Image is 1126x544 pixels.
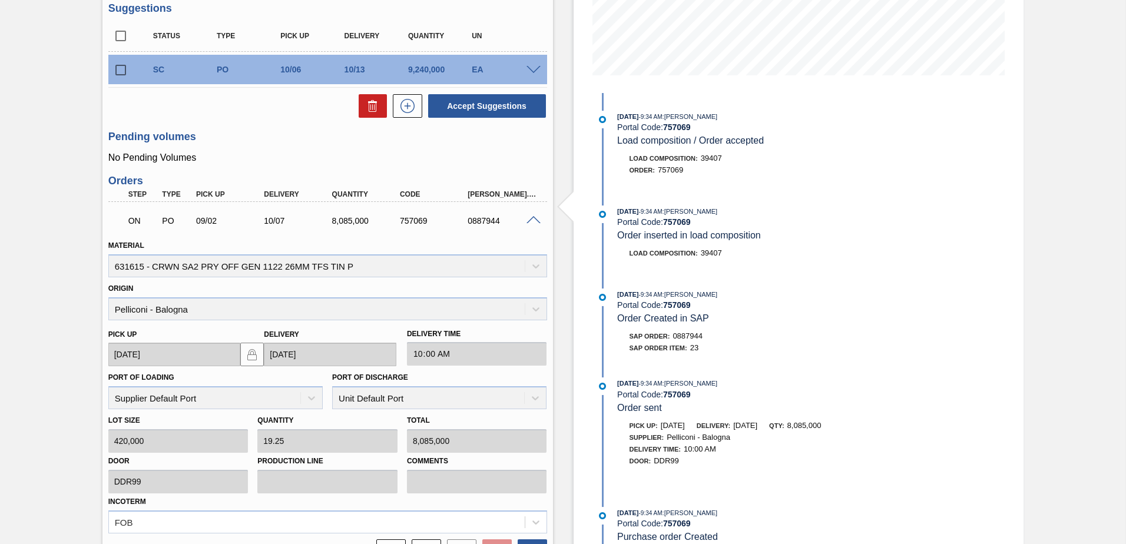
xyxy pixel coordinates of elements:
[617,113,638,120] span: [DATE]
[277,65,349,74] div: 10/06/2025
[257,453,398,470] label: Production Line
[663,291,718,298] span: : [PERSON_NAME]
[193,190,269,198] div: Pick up
[787,421,822,430] span: 8,085,000
[108,373,174,382] label: Port Of Loading
[108,175,547,187] h3: Orders
[733,421,757,430] span: [DATE]
[639,510,663,516] span: - 9:34 AM
[465,216,541,225] div: 0887944
[125,190,161,198] div: Step
[599,116,606,123] img: atual
[257,416,293,424] label: Quantity
[630,434,664,441] span: Supplier:
[115,517,133,527] div: FOB
[108,241,144,250] label: Material
[701,248,722,257] span: 39407
[617,390,897,399] div: Portal Code:
[108,416,140,424] label: Lot size
[630,446,681,453] span: Delivery Time :
[407,453,547,470] label: Comments
[150,65,221,74] div: Suggestion Created
[663,380,718,387] span: : [PERSON_NAME]
[617,300,897,310] div: Portal Code:
[663,217,691,227] strong: 757069
[663,300,691,310] strong: 757069
[617,122,897,132] div: Portal Code:
[125,208,161,234] div: Negotiating Order
[405,32,476,40] div: Quantity
[630,167,655,174] span: Order :
[684,445,716,453] span: 10:00 AM
[639,291,663,298] span: - 9:34 AM
[617,519,897,528] div: Portal Code:
[690,343,698,352] span: 23
[617,230,761,240] span: Order inserted in load composition
[245,347,259,361] img: locked
[617,403,662,413] span: Order sent
[630,250,698,257] span: Load Composition :
[387,94,422,118] div: New suggestion
[617,135,764,145] span: Load composition / Order accepted
[701,154,722,162] span: 39407
[108,453,249,470] label: Door
[240,343,264,366] button: locked
[769,422,784,429] span: Qty:
[422,93,547,119] div: Accept Suggestions
[264,330,299,339] label: Delivery
[630,333,670,340] span: SAP Order:
[108,284,134,293] label: Origin
[663,509,718,516] span: : [PERSON_NAME]
[108,2,547,15] h3: Suggestions
[630,457,651,465] span: Door :
[128,216,158,225] p: ON
[663,113,718,120] span: : [PERSON_NAME]
[342,32,413,40] div: Delivery
[342,65,413,74] div: 10/13/2025
[332,373,408,382] label: Port Of Discharge
[639,208,663,215] span: - 9:34 AM
[617,509,638,516] span: [DATE]
[261,216,337,225] div: 10/07/2025
[639,114,663,120] span: - 9:34 AM
[214,65,285,74] div: Purchase order
[663,519,691,528] strong: 757069
[329,216,405,225] div: 8,085,000
[397,216,473,225] div: 757069
[697,422,730,429] span: Delivery:
[617,208,638,215] span: [DATE]
[108,131,547,143] h3: Pending volumes
[277,32,349,40] div: Pick up
[673,331,703,340] span: 0887944
[407,326,547,343] label: Delivery Time
[658,165,683,174] span: 757069
[599,383,606,390] img: atual
[108,330,137,339] label: Pick up
[617,380,638,387] span: [DATE]
[353,94,387,118] div: Delete Suggestions
[617,217,897,227] div: Portal Code:
[630,155,698,162] span: Load Composition :
[617,313,709,323] span: Order Created in SAP
[159,190,194,198] div: Type
[108,343,241,366] input: mm/dd/yyyy
[405,65,476,74] div: 9,240,000
[428,94,546,118] button: Accept Suggestions
[159,216,194,225] div: Purchase order
[667,433,730,442] span: Pelliconi - Balogna
[397,190,473,198] div: Code
[639,380,663,387] span: - 9:34 AM
[663,122,691,132] strong: 757069
[329,190,405,198] div: Quantity
[617,291,638,298] span: [DATE]
[654,456,679,465] span: DDR99
[150,32,221,40] div: Status
[599,294,606,301] img: atual
[261,190,337,198] div: Delivery
[465,190,541,198] div: [PERSON_NAME]. ID
[469,65,540,74] div: EA
[469,32,540,40] div: UN
[599,512,606,519] img: atual
[264,343,396,366] input: mm/dd/yyyy
[630,344,687,351] span: SAP Order Item:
